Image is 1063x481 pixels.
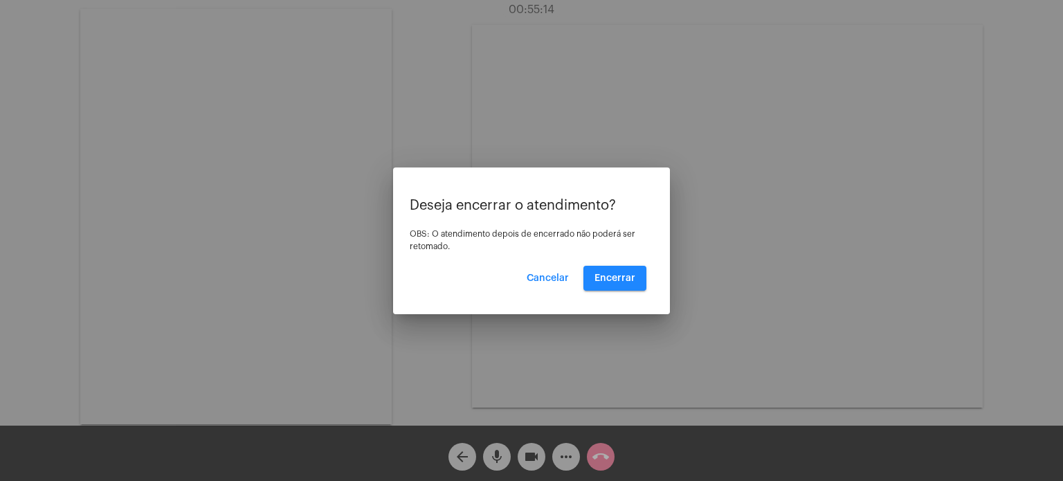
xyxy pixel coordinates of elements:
[594,273,635,283] span: Encerrar
[527,273,569,283] span: Cancelar
[410,230,635,251] span: OBS: O atendimento depois de encerrado não poderá ser retomado.
[410,198,653,213] p: Deseja encerrar o atendimento?
[583,266,646,291] button: Encerrar
[516,266,580,291] button: Cancelar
